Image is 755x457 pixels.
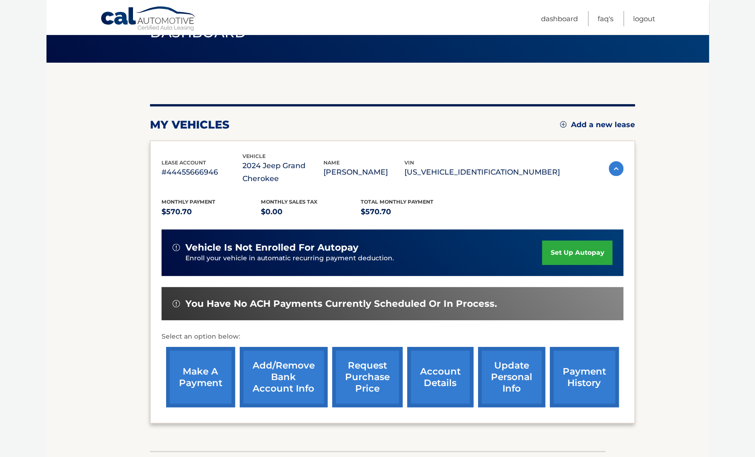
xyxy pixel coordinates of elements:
[404,159,414,166] span: vin
[332,347,403,407] a: request purchase price
[542,240,612,265] a: set up autopay
[361,205,461,218] p: $570.70
[185,253,542,264] p: Enroll your vehicle in automatic recurring payment deduction.
[560,121,566,128] img: add.svg
[323,159,340,166] span: name
[150,118,230,132] h2: my vehicles
[323,166,404,179] p: [PERSON_NAME]
[261,205,361,218] p: $0.00
[185,242,358,253] span: vehicle is not enrolled for autopay
[161,199,215,205] span: Monthly Payment
[242,153,265,159] span: vehicle
[100,6,197,33] a: Cal Automotive
[361,199,433,205] span: Total Monthly Payment
[161,166,242,179] p: #44455666946
[161,331,623,342] p: Select an option below:
[550,347,619,407] a: payment history
[242,159,323,185] p: 2024 Jeep Grand Cherokee
[173,300,180,307] img: alert-white.svg
[633,11,655,26] a: Logout
[161,205,261,218] p: $570.70
[261,199,317,205] span: Monthly sales Tax
[478,347,545,407] a: update personal info
[407,347,473,407] a: account details
[240,347,328,407] a: Add/Remove bank account info
[185,298,497,310] span: You have no ACH payments currently scheduled or in process.
[560,120,635,129] a: Add a new lease
[166,347,235,407] a: make a payment
[598,11,613,26] a: FAQ's
[404,166,560,179] p: [US_VEHICLE_IDENTIFICATION_NUMBER]
[161,159,206,166] span: lease account
[541,11,578,26] a: Dashboard
[173,244,180,251] img: alert-white.svg
[609,161,623,176] img: accordion-active.svg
